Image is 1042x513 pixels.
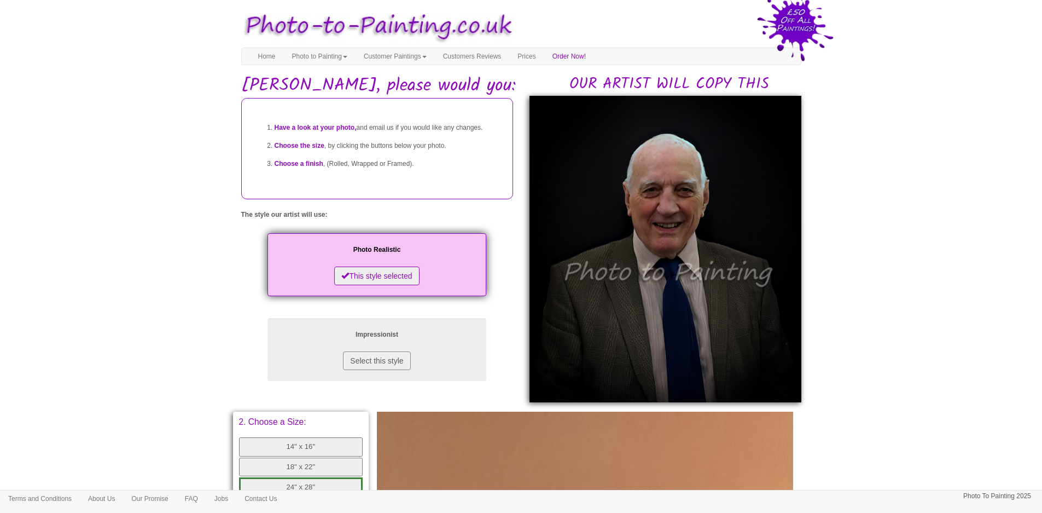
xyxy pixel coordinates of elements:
span: Have a look at your photo, [275,124,357,131]
p: Impressionist [278,329,475,341]
a: Home [250,48,284,65]
h1: [PERSON_NAME], please would you: [241,76,801,95]
a: Our Promise [123,491,176,507]
img: Philip, please would you: [529,96,801,402]
a: Order Now! [544,48,594,65]
a: Prices [509,48,544,65]
button: 24" x 28" [239,477,363,498]
a: Customers Reviews [435,48,510,65]
h2: OUR ARTIST WILL COPY THIS [538,76,801,93]
li: and email us if you would like any changes. [275,119,502,137]
a: Photo to Painting [284,48,356,65]
li: , (Rolled, Wrapped or Framed). [275,155,502,173]
button: 18" x 22" [239,458,363,477]
button: Select this style [343,351,410,370]
button: 14" x 16" [239,437,363,457]
a: About Us [80,491,123,507]
a: Customer Paintings [356,48,435,65]
img: Photo to Painting [236,5,516,48]
a: Contact Us [236,491,285,507]
p: 2. Choose a Size: [239,418,363,426]
li: , by clicking the buttons below your photo. [275,137,502,155]
p: Photo Realistic [278,244,475,256]
p: Photo To Painting 2025 [963,491,1031,502]
button: This style selected [334,267,419,285]
a: FAQ [177,491,206,507]
a: Jobs [206,491,236,507]
span: Choose a finish [275,160,323,168]
label: The style our artist will use: [241,210,328,220]
span: Choose the size [275,142,324,149]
